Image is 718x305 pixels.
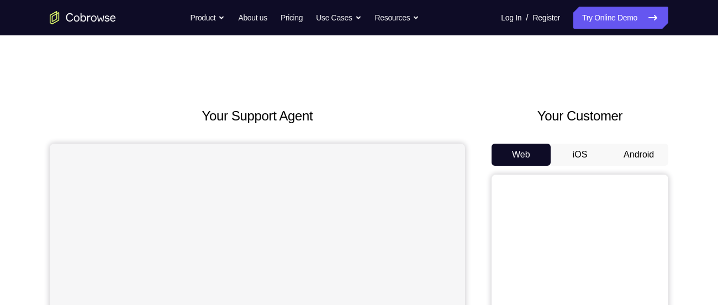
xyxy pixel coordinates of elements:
[316,7,361,29] button: Use Cases
[501,7,521,29] a: Log In
[50,106,465,126] h2: Your Support Agent
[375,7,420,29] button: Resources
[492,144,551,166] button: Web
[526,11,528,24] span: /
[573,7,668,29] a: Try Online Demo
[551,144,610,166] button: iOS
[50,11,116,24] a: Go to the home page
[281,7,303,29] a: Pricing
[191,7,225,29] button: Product
[492,106,668,126] h2: Your Customer
[533,7,560,29] a: Register
[238,7,267,29] a: About us
[609,144,668,166] button: Android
